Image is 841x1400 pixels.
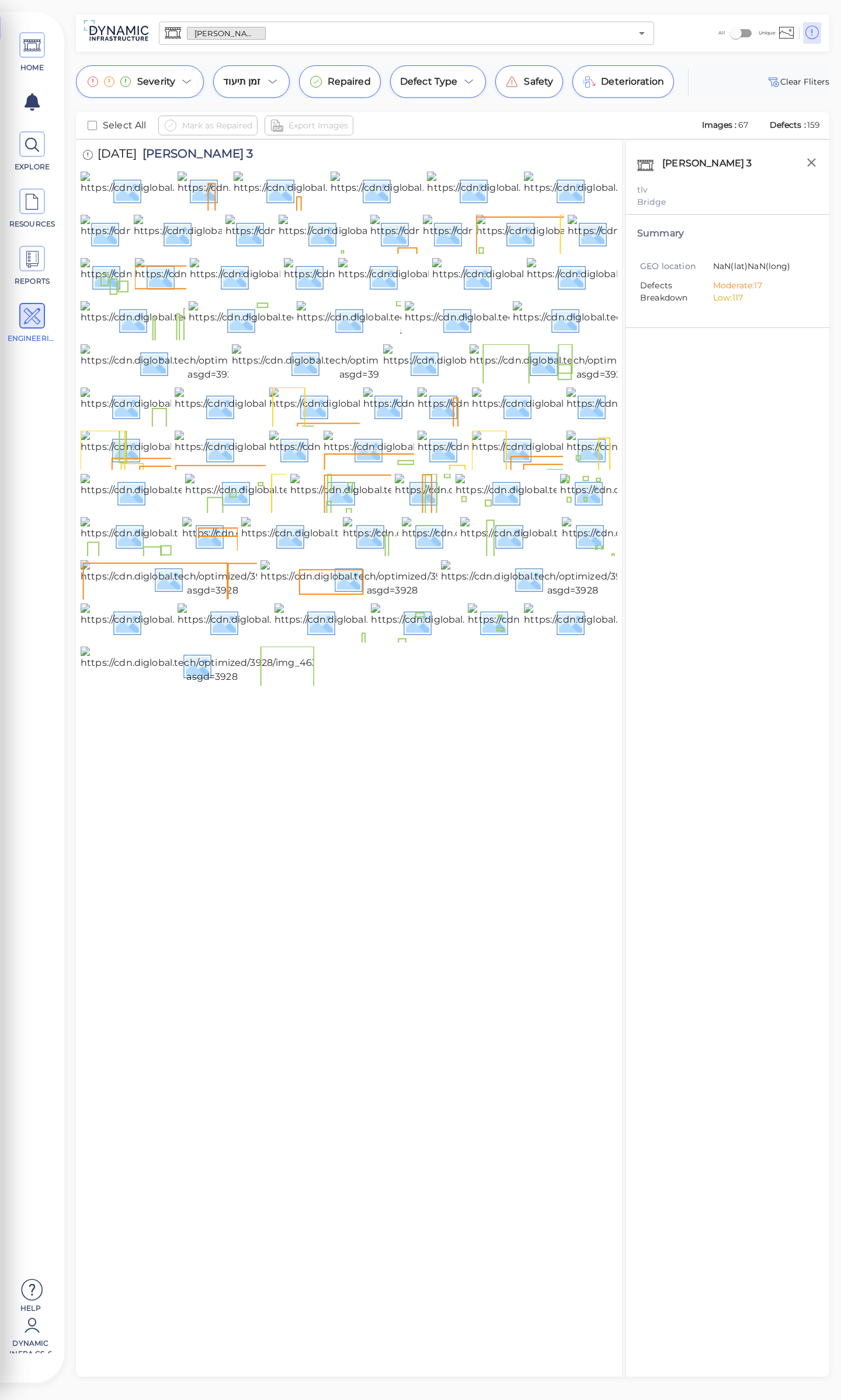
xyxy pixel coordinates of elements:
[178,603,436,641] img: https://cdn.diglobal.tech/width210/3928/img_4618.jpg?asgd=3928
[405,301,665,338] img: https://cdn.diglobal.tech/width210/3928/img_4625.jpg?asgd=3928
[190,258,451,295] img: https://cdn.diglobal.tech/width210/3928/img_4602.jpg?asgd=3928
[395,474,655,511] img: https://cdn.diglobal.tech/width210/3928/img_4592.jpg?asgd=3928
[560,474,821,511] img: https://cdn.diglobal.tech/width210/3928/img_4598.jpg?asgd=3928
[567,387,825,425] img: https://cdn.diglobal.tech/width210/3928/img_4577.jpg?asgd=3928
[175,387,435,425] img: https://cdn.diglobal.tech/width210/3928/img_4570.jpg?asgd=3928
[328,75,371,89] span: Repaired
[370,215,630,252] img: https://cdn.diglobal.tech/width210/3928/img_4579.jpg?asgd=3928
[476,215,737,252] img: https://cdn.diglobal.tech/width210/3928/img_4590.jpg?asgd=3928
[423,215,683,252] img: https://cdn.diglobal.tech/width210/3928/img_4585.jpg?asgd=3928
[6,1338,55,1353] span: Dynamic Infra CS-6
[290,474,548,511] img: https://cdn.diglobal.tech/width210/3928/img_4591.jpg?asgd=3928
[807,120,820,130] span: 159
[713,280,809,292] li: Moderate: 17
[81,387,342,425] img: https://cdn.diglobal.tech/width210/3928/img_4560.jpg?asgd=3928
[187,28,265,39] span: [PERSON_NAME] 3
[81,215,340,252] img: https://cdn.diglobal.tech/width210/3928/img_4572.jpg?asgd=3928
[601,75,664,89] span: Deterioration
[701,120,738,130] span: Images :
[343,517,602,554] img: https://cdn.diglobal.tech/width210/3928/img_4610.jpg?asgd=3928
[223,75,260,89] span: זמן תיעוד
[640,260,713,273] span: GEO location
[568,215,829,252] img: https://cdn.diglobal.tech/width210/3928/img_4594.jpg?asgd=3928
[81,560,345,598] img: https://cdn.diglobal.tech/optimized/3928/img_4614.jpg?asgd=3928
[567,431,827,468] img: https://cdn.diglobal.tech/width210/3928/img_4588.jpg?asgd=3928
[513,301,773,338] img: https://cdn.diglobal.tech/width210/3928/img_4626.jpg?asgd=3928
[738,120,748,130] span: 67
[81,258,340,295] img: https://cdn.diglobal.tech/width210/3928/img_4595.jpg?asgd=3928
[269,431,530,468] img: https://cdn.diglobal.tech/width210/3928/img_4607.jpg?asgd=3928
[6,188,58,229] a: RESOURCES
[402,517,658,554] img: https://cdn.diglobal.tech/width210/3928/img_4611.jpg?asgd=3928
[338,258,599,295] img: https://cdn.diglobal.tech/width210/3928/img_4605.jpg?asgd=3928
[460,517,718,554] img: https://cdn.diglobal.tech/width210/3928/img_4612.jpg?asgd=3928
[185,474,446,511] img: https://cdn.diglobal.tech/width210/3928/img_4589.jpg?asgd=3928
[269,387,530,425] img: https://cdn.diglobal.tech/width210/3928/img_4580.jpg?asgd=3928
[324,431,583,468] img: https://cdn.diglobal.tech/width210/3928/img_4583.jpg?asgd=3928
[81,647,343,684] img: https://cdn.diglobal.tech/optimized/3928/img_4631.jpg?asgd=3928
[81,172,340,209] img: https://cdn.diglobal.tech/width210/3928/img_4555.jpg?asgd=3928
[8,219,57,229] span: RESOURCES
[524,172,781,209] img: https://cdn.diglobal.tech/width210/3928/img_4571.jpg?asgd=3928
[225,215,485,252] img: https://cdn.diglobal.tech/width210/3928/img_4575.jpg?asgd=3928
[418,431,679,468] img: https://cdn.diglobal.tech/width210/3928/img_4584.jpg?asgd=3928
[441,560,704,598] img: https://cdn.diglobal.tech/optimized/3928/img_4616.jpg?asgd=3928
[468,603,729,641] img: https://cdn.diglobal.tech/width210/3928/img_4624.jpg?asgd=3928
[8,162,57,172] span: EXPLORE
[6,246,58,287] a: REPORTS
[297,301,555,338] img: https://cdn.diglobal.tech/width210/3928/img_4621.jpg?asgd=3928
[456,474,716,511] img: https://cdn.diglobal.tech/width210/3928/img_4596.jpg?asgd=3928
[137,148,253,163] span: [PERSON_NAME] 3
[331,172,592,209] img: https://cdn.diglobal.tech/width210/3928/img_4564.jpg?asgd=3928
[178,172,436,209] img: https://cdn.diglobal.tech/width210/3928/img_4557.jpg?asgd=3928
[81,344,346,382] img: https://cdn.diglobal.tech/optimized/3928/img_4629.jpg?asgd=3928
[6,32,58,73] a: HOME
[260,560,523,598] img: https://cdn.diglobal.tech/optimized/3928/img_4615.jpg?asgd=3928
[6,303,58,344] a: ENGINEERING
[232,344,498,382] img: https://cdn.diglobal.tech/optimized/3928/img_4630.jpg?asgd=3928
[470,344,734,382] img: https://cdn.diglobal.tech/optimized/3928/img_4558.jpg?asgd=3928
[134,215,394,252] img: https://cdn.diglobal.tech/width210/3928/img_4574.jpg?asgd=3928
[371,603,631,641] img: https://cdn.diglobal.tech/width210/3928/img_4623.jpg?asgd=3928
[8,276,57,287] span: REPORTS
[8,333,57,344] span: ENGINEERING
[284,258,546,295] img: https://cdn.diglobal.tech/width210/3928/img_4604.jpg?asgd=3928
[659,153,767,178] div: [PERSON_NAME] 3
[6,1303,55,1312] span: Help
[81,431,339,468] img: https://cdn.diglobal.tech/width210/3928/img_4581.jpg?asgd=3928
[81,603,338,641] img: https://cdn.diglobal.tech/width210/3928/img_4617.jpg?asgd=3928
[637,184,818,196] div: tlv
[472,431,731,468] img: https://cdn.diglobal.tech/width210/3928/img_4587.jpg?asgd=3928
[766,75,829,89] button: Clear Fliters
[713,260,809,274] span: NaN (lat) NaN (long)
[432,258,694,295] img: https://cdn.diglobal.tech/width210/3928/img_4608.jpg?asgd=3928
[363,387,623,425] img: https://cdn.diglobal.tech/width210/3928/img_4559.jpg?asgd=3928
[769,120,807,130] span: Defects :
[289,118,348,132] span: Export Images
[524,603,783,641] img: https://cdn.diglobal.tech/width210/3928/img_4627.jpg?asgd=3928
[274,603,534,641] img: https://cdn.diglobal.tech/width210/3928/img_4622.jpg?asgd=3928
[8,62,57,73] span: HOME
[81,301,339,338] img: https://cdn.diglobal.tech/width210/3928/img_4619.jpg?asgd=3928
[175,431,435,468] img: https://cdn.diglobal.tech/width210/3928/img_4582.jpg?asgd=3928
[182,517,442,554] img: https://cdn.diglobal.tech/width210/3928/img_4601.jpg?asgd=3928
[637,226,818,240] div: Summary
[634,25,650,41] button: Open
[189,301,450,338] img: https://cdn.diglobal.tech/width210/3928/img_4620.jpg?asgd=3928
[103,118,147,132] span: Select All
[527,258,788,295] img: https://cdn.diglobal.tech/width210/3928/img_4609.jpg?asgd=3928
[279,215,538,252] img: https://cdn.diglobal.tech/width210/3928/img_4578.jpg?asgd=3928
[383,344,642,382] img: https://cdn.diglobal.tech/width210/3928/img_4553.jpg?asgd=3928
[640,280,713,304] span: Defects Breakdown
[427,172,687,209] img: https://cdn.diglobal.tech/width210/3928/img_4566.jpg?asgd=3928
[791,1347,832,1391] iframe: Chat
[6,131,58,172] a: EXPLORE
[234,172,494,209] img: https://cdn.diglobal.tech/width210/3928/img_4562.jpg?asgd=3928
[137,75,175,89] span: Severity
[265,116,353,135] button: Export Images
[158,116,258,135] button: Mark as Repaired
[400,75,458,89] span: Defect Type
[241,517,502,554] img: https://cdn.diglobal.tech/width210/3928/img_4603.jpg?asgd=3928
[524,75,553,89] span: Safety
